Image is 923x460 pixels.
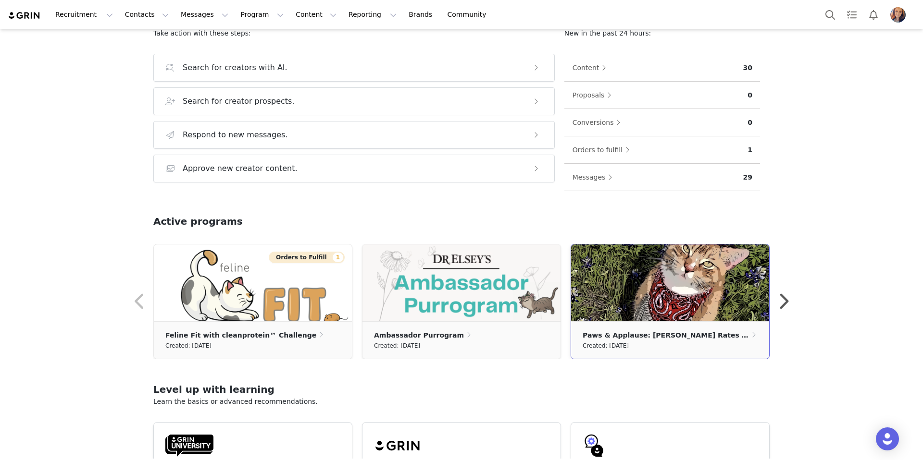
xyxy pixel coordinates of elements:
[153,397,770,407] p: Learn the basics or advanced recommendations.
[748,118,752,128] p: 0
[183,96,295,107] h3: Search for creator prospects.
[153,382,770,397] h2: Level up with learning
[863,4,884,25] button: Notifications
[841,4,862,25] a: Tasks
[748,145,752,155] p: 1
[583,340,629,351] small: Created: [DATE]
[153,155,555,182] button: Approve new creator content.
[374,340,420,351] small: Created: [DATE]
[119,4,175,25] button: Contacts
[374,434,422,457] img: grin-logo-black.svg
[583,434,606,457] img: GRIN-help-icon.svg
[374,330,464,340] p: Ambassador Purrogram
[743,172,752,182] p: 29
[153,28,555,38] p: Take action with these steps:
[290,4,342,25] button: Content
[175,4,234,25] button: Messages
[876,427,899,450] div: Open Intercom Messenger
[442,4,497,25] a: Community
[50,4,119,25] button: Recruitment
[153,121,555,149] button: Respond to new messages.
[183,62,287,73] h3: Search for creators with AI.
[572,87,617,103] button: Proposals
[572,142,635,157] button: Orders to fulfill
[362,244,561,321] img: e74d9ab9-c57d-48a0-a436-0111ea7e680e.png
[743,63,752,73] p: 30
[153,54,555,82] button: Search for creators with AI.
[890,7,906,23] img: a9427d6f-6e78-4c66-95be-73fc0d156fc1.jpg
[885,7,915,23] button: Profile
[572,169,618,185] button: Messages
[583,330,750,340] p: Paws & Applause: [PERSON_NAME] Rates His [DATE] Looks
[820,4,841,25] button: Search
[183,163,298,174] h3: Approve new creator content.
[748,90,752,100] p: 0
[572,115,626,130] button: Conversions
[165,340,212,351] small: Created: [DATE]
[343,4,402,25] button: Reporting
[403,4,441,25] a: Brands
[153,214,243,229] h2: Active programs
[564,28,760,38] p: New in the past 24 hours:
[8,11,41,20] img: grin logo
[165,330,316,340] p: Feline Fit with cleanprotein™ Challenge
[572,60,611,75] button: Content
[154,244,352,321] img: 85f2a9e8-1135-40f7-8ba3-eb87831ae1e8.png
[269,252,345,263] button: Orders to Fulfill1
[153,87,555,115] button: Search for creator prospects.
[183,129,288,141] h3: Respond to new messages.
[235,4,289,25] button: Program
[571,244,769,321] img: 71d5454d-ce56-4f16-955d-1cdb5aad66f5.jpeg
[165,434,213,457] img: GRIN-University-Logo-Black.svg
